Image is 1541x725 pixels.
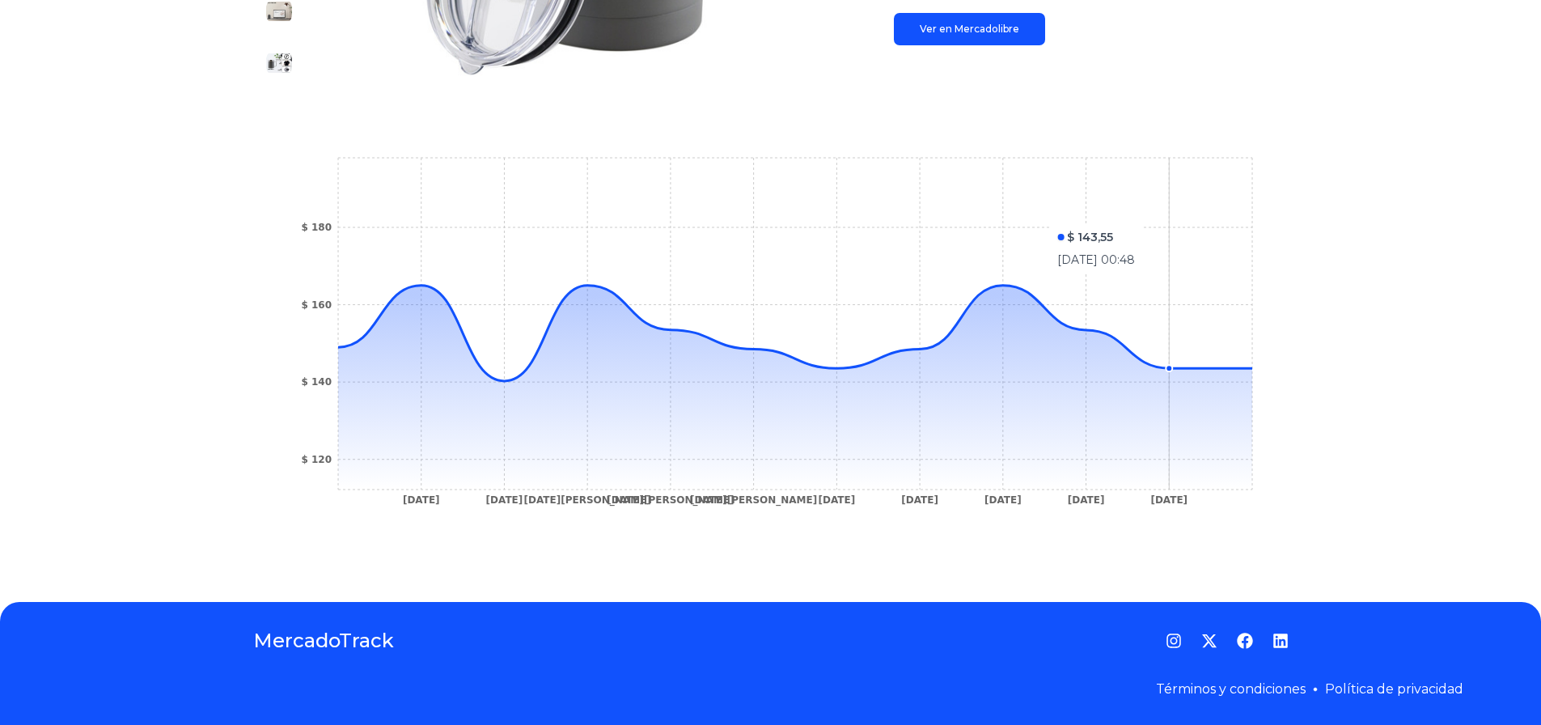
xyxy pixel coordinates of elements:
[1166,633,1182,649] a: Instagram
[402,494,439,506] tspan: [DATE]
[253,628,394,654] a: MercadoTrack
[984,494,1021,506] tspan: [DATE]
[894,13,1045,45] a: Ver en Mercadolibre
[607,494,734,507] tspan: [DATE][PERSON_NAME]
[1237,633,1253,649] a: Facebook
[690,494,817,507] tspan: [DATE][PERSON_NAME]
[301,454,332,465] tspan: $ 120
[301,299,332,311] tspan: $ 160
[1156,681,1306,697] a: Términos y condiciones
[1201,633,1217,649] a: Twitter
[301,222,332,233] tspan: $ 180
[266,50,292,76] img: Termo 14oz De Acero Inoxidable Térmico Vaso Para Café 414ml
[818,494,855,506] tspan: [DATE]
[901,494,938,506] tspan: [DATE]
[1150,494,1188,506] tspan: [DATE]
[485,494,523,506] tspan: [DATE]
[301,376,332,388] tspan: $ 140
[523,494,650,507] tspan: [DATE][PERSON_NAME]
[1067,494,1104,506] tspan: [DATE]
[1325,681,1463,697] a: Política de privacidad
[1272,633,1289,649] a: LinkedIn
